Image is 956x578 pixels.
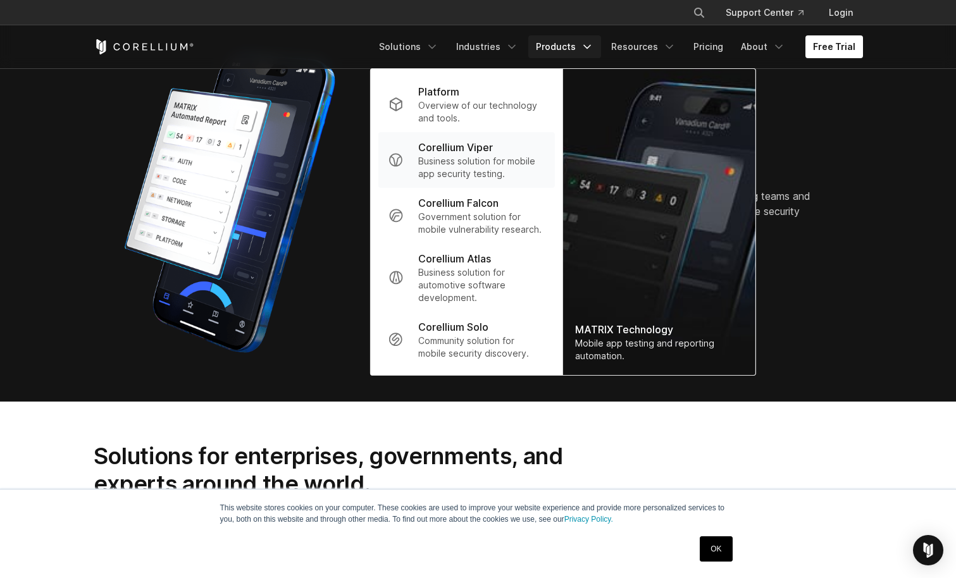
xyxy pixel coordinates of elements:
p: Government solution for mobile vulnerability research. [418,211,544,236]
div: Mobile app testing and reporting automation. [575,337,742,362]
a: Support Center [716,1,814,24]
p: Corellium Atlas [418,251,491,266]
a: Corellium Viper Business solution for mobile app security testing. [378,132,554,188]
p: Corellium Viper [418,140,493,155]
div: MATRIX Technology [575,322,742,337]
a: About [733,35,793,58]
a: OK [700,536,732,562]
a: Privacy Policy. [564,515,613,524]
a: MATRIX Technology Mobile app testing and reporting automation. [562,69,755,375]
a: Free Trial [805,35,863,58]
button: Search [688,1,711,24]
a: Pricing [686,35,731,58]
a: Corellium Home [94,39,194,54]
a: Corellium Solo Community solution for mobile security discovery. [378,312,554,367]
a: Resources [604,35,683,58]
a: Products [528,35,601,58]
a: Solutions [371,35,446,58]
h2: Solutions for enterprises, governments, and experts around the world. [94,442,598,498]
img: Corellium_MATRIX_Hero_1_1x [94,45,366,361]
p: Overview of our technology and tools. [418,99,544,125]
div: Open Intercom Messenger [913,535,943,565]
p: Corellium Falcon [418,195,499,211]
p: Business solution for mobile app security testing. [418,155,544,180]
div: Navigation Menu [678,1,863,24]
a: Corellium Atlas Business solution for automotive software development. [378,243,554,312]
a: Industries [449,35,526,58]
p: Corellium Solo [418,319,488,335]
p: This website stores cookies on your computer. These cookies are used to improve your website expe... [220,502,736,525]
a: Corellium Falcon Government solution for mobile vulnerability research. [378,188,554,243]
a: Platform Overview of our technology and tools. [378,77,554,132]
div: Navigation Menu [371,35,863,58]
p: Platform [418,84,459,99]
img: Matrix_WebNav_1x [562,69,755,375]
p: Community solution for mobile security discovery. [418,335,544,360]
p: Business solution for automotive software development. [418,266,544,304]
a: Login [819,1,863,24]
